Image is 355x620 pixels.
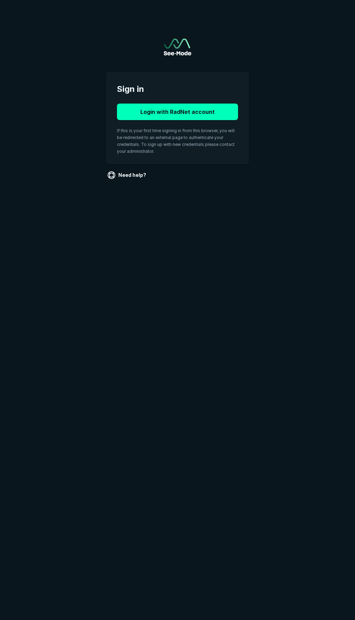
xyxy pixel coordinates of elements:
[117,128,235,154] span: If this is your first time signing in from this browser, you will be redirected to an external pa...
[164,39,191,55] a: Go to sign in
[164,39,191,55] img: See-Mode Logo
[106,170,149,181] a: Need help?
[117,104,238,120] button: Login with RadNet account
[117,83,238,95] span: Sign in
